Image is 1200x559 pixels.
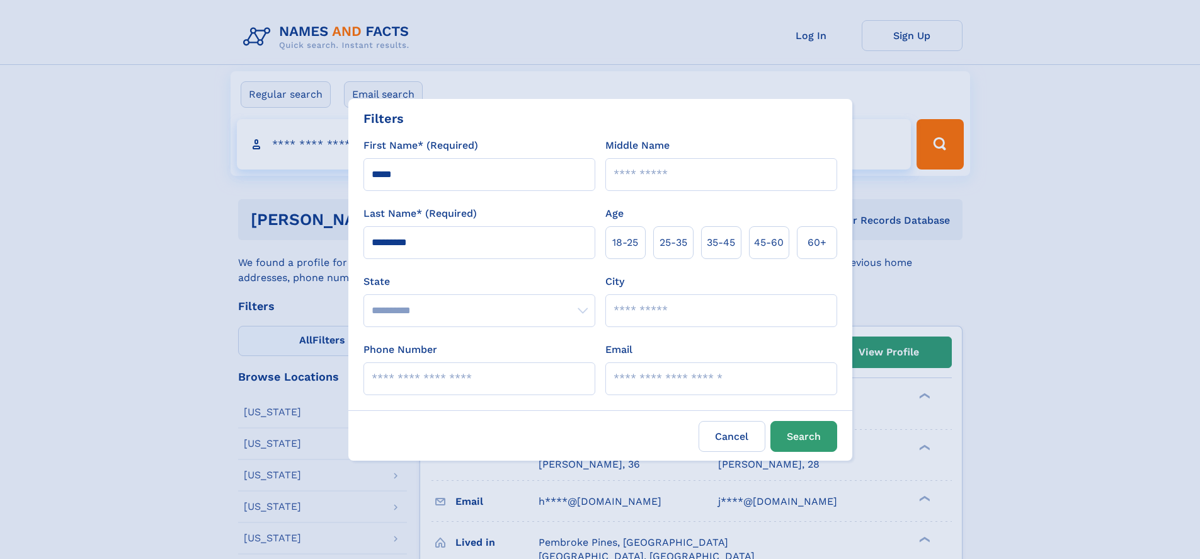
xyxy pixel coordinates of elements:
[605,138,670,153] label: Middle Name
[363,109,404,128] div: Filters
[605,342,632,357] label: Email
[363,274,595,289] label: State
[754,235,784,250] span: 45‑60
[699,421,765,452] label: Cancel
[660,235,687,250] span: 25‑35
[605,274,624,289] label: City
[707,235,735,250] span: 35‑45
[612,235,638,250] span: 18‑25
[770,421,837,452] button: Search
[363,342,437,357] label: Phone Number
[363,206,477,221] label: Last Name* (Required)
[605,206,624,221] label: Age
[363,138,478,153] label: First Name* (Required)
[808,235,826,250] span: 60+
